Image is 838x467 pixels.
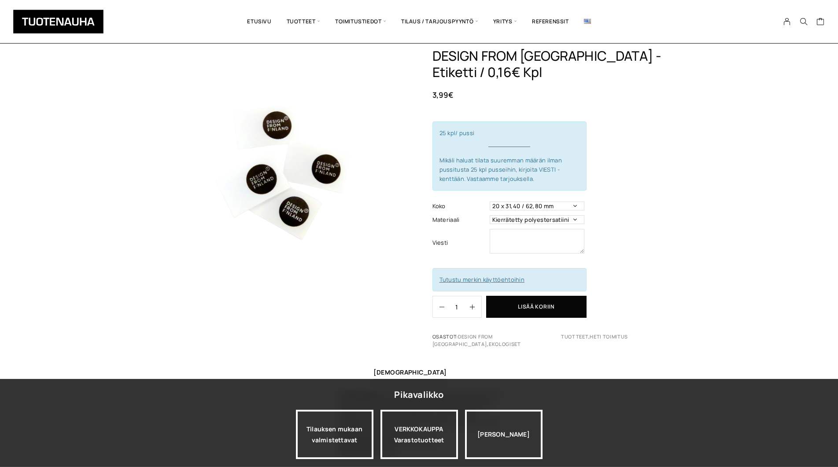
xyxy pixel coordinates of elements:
[779,18,796,26] a: My Account
[489,333,588,347] a: Ekologiset tuotteet
[432,90,453,100] bdi: 3,99
[380,410,458,459] div: VERKKOKAUPPA Varastotuotteet
[795,18,812,26] button: Search
[240,7,279,37] a: Etusivu
[432,333,493,347] a: Design From [GEOGRAPHIC_DATA]
[465,410,543,459] div: [PERSON_NAME]
[432,333,677,348] span: Osastot: , ,
[380,410,458,459] a: VERKKOKAUPPAVarastotuotteet
[816,17,825,28] a: Cart
[432,238,487,247] label: Viesti
[373,368,447,376] a: [DEMOGRAPHIC_DATA]
[590,333,628,340] a: Heti toimitus
[432,202,487,211] label: Koko
[432,48,677,81] h1: DESIGN FROM [GEOGRAPHIC_DATA] -Etiketti / 0,16€ Kpl
[486,7,524,37] span: Yritys
[486,296,587,318] button: Lisää koriin
[439,129,580,183] span: 25 kpl/ pussi Mikäli haluat tilata suuremman määrän ilman pussitusta 25 kpl pusseihin, kirjoita V...
[13,10,103,33] img: Tuotenauha Oy
[162,48,395,281] img: 41a08215-7fee-40aa-8e76-493d8712f342
[524,7,576,37] a: Referenssit
[584,19,591,24] img: English
[296,410,373,459] a: Tilauksen mukaan valmistettavat
[394,7,486,37] span: Tilaus / Tarjouspyyntö
[444,296,470,317] input: Määrä
[279,7,328,37] span: Tuotteet
[328,7,394,37] span: Toimitustiedot
[394,387,443,403] div: Pikavalikko
[448,90,453,100] span: €
[432,215,487,224] label: Materiaali
[439,276,524,283] a: Tutustu merkin käyttöehtoihin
